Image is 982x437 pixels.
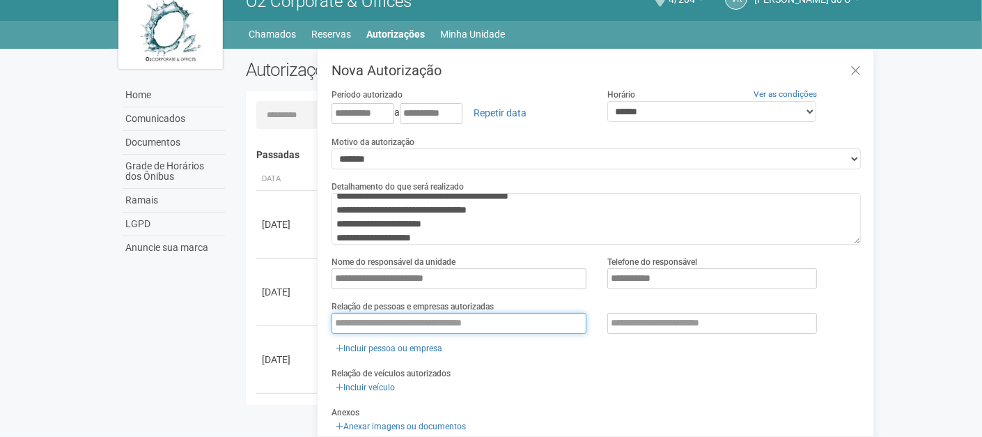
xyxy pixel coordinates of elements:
[366,24,425,44] a: Autorizações
[122,131,225,155] a: Documentos
[607,89,635,101] label: Horário
[465,101,536,125] a: Repetir data
[607,256,697,268] label: Telefone do responsável
[122,84,225,107] a: Home
[256,150,853,160] h4: Passadas
[332,101,587,125] div: a
[262,217,313,231] div: [DATE]
[256,168,319,191] th: Data
[122,213,225,236] a: LGPD
[122,155,225,189] a: Grade de Horários dos Ônibus
[122,236,225,259] a: Anuncie sua marca
[246,59,544,80] h2: Autorizações
[332,380,399,395] a: Incluir veículo
[332,181,464,193] label: Detalhamento do que será realizado
[311,24,351,44] a: Reservas
[754,89,817,99] a: Ver as condições
[332,89,403,101] label: Período autorizado
[332,136,414,148] label: Motivo da autorização
[332,341,446,356] a: Incluir pessoa ou empresa
[332,367,451,380] label: Relação de veículos autorizados
[332,419,470,434] a: Anexar imagens ou documentos
[332,256,455,268] label: Nome do responsável da unidade
[332,63,863,77] h3: Nova Autorização
[249,24,296,44] a: Chamados
[332,300,494,313] label: Relação de pessoas e empresas autorizadas
[332,406,359,419] label: Anexos
[122,107,225,131] a: Comunicados
[262,285,313,299] div: [DATE]
[122,189,225,213] a: Ramais
[440,24,505,44] a: Minha Unidade
[262,353,313,367] div: [DATE]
